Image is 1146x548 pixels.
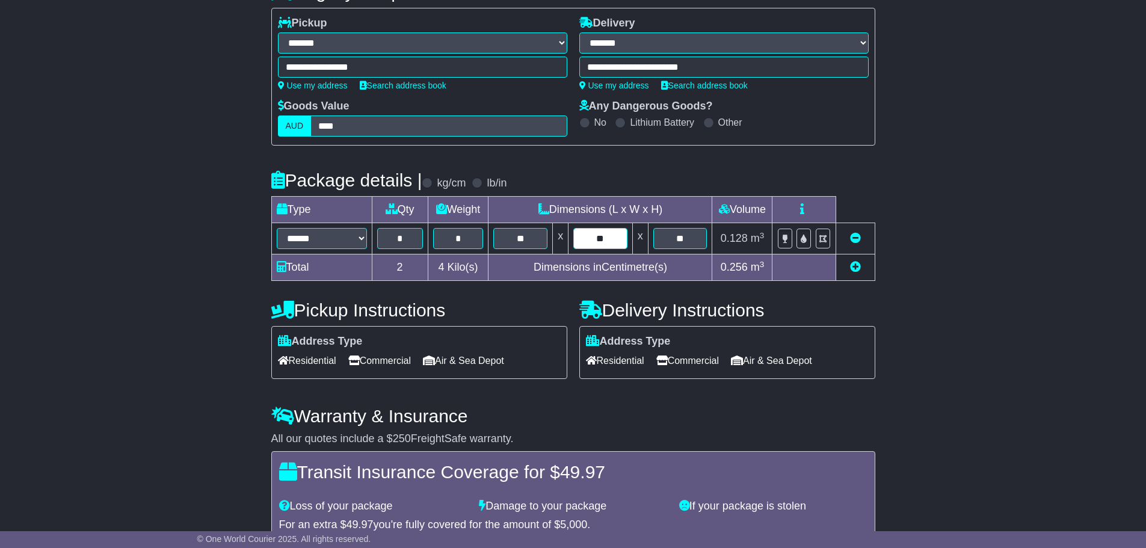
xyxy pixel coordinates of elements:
label: lb/in [487,177,507,190]
span: 0.256 [721,261,748,273]
label: Delivery [579,17,635,30]
span: 250 [393,433,411,445]
span: 49.97 [560,462,605,482]
label: Any Dangerous Goods? [579,100,713,113]
span: 0.128 [721,232,748,244]
td: Volume [712,197,772,223]
div: All our quotes include a $ FreightSafe warranty. [271,433,875,446]
a: Search address book [360,81,446,90]
td: Weight [428,197,488,223]
span: m [751,261,765,273]
td: 2 [372,254,428,281]
a: Remove this item [850,232,861,244]
span: m [751,232,765,244]
a: Use my address [579,81,649,90]
label: Lithium Battery [630,117,694,128]
td: Qty [372,197,428,223]
div: Damage to your package [473,500,673,513]
td: x [632,223,648,254]
span: © One World Courier 2025. All rights reserved. [197,534,371,544]
div: For an extra $ you're fully covered for the amount of $ . [279,519,867,532]
label: Pickup [278,17,327,30]
td: Type [271,197,372,223]
h4: Warranty & Insurance [271,406,875,426]
span: Air & Sea Depot [423,351,504,370]
h4: Transit Insurance Coverage for $ [279,462,867,482]
label: kg/cm [437,177,466,190]
sup: 3 [760,231,765,240]
span: 49.97 [347,519,374,531]
a: Search address book [661,81,748,90]
td: Dimensions (L x W x H) [488,197,712,223]
span: Air & Sea Depot [731,351,812,370]
span: Residential [278,351,336,370]
h4: Pickup Instructions [271,300,567,320]
span: Commercial [348,351,411,370]
label: No [594,117,606,128]
div: If your package is stolen [673,500,873,513]
div: Loss of your package [273,500,473,513]
a: Add new item [850,261,861,273]
label: Address Type [586,335,671,348]
td: Total [271,254,372,281]
sup: 3 [760,260,765,269]
h4: Delivery Instructions [579,300,875,320]
label: AUD [278,115,312,137]
span: 5,000 [560,519,587,531]
label: Address Type [278,335,363,348]
span: Residential [586,351,644,370]
label: Goods Value [278,100,350,113]
td: Dimensions in Centimetre(s) [488,254,712,281]
span: Commercial [656,351,719,370]
h4: Package details | [271,170,422,190]
td: Kilo(s) [428,254,488,281]
span: 4 [438,261,444,273]
label: Other [718,117,742,128]
td: x [553,223,568,254]
a: Use my address [278,81,348,90]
